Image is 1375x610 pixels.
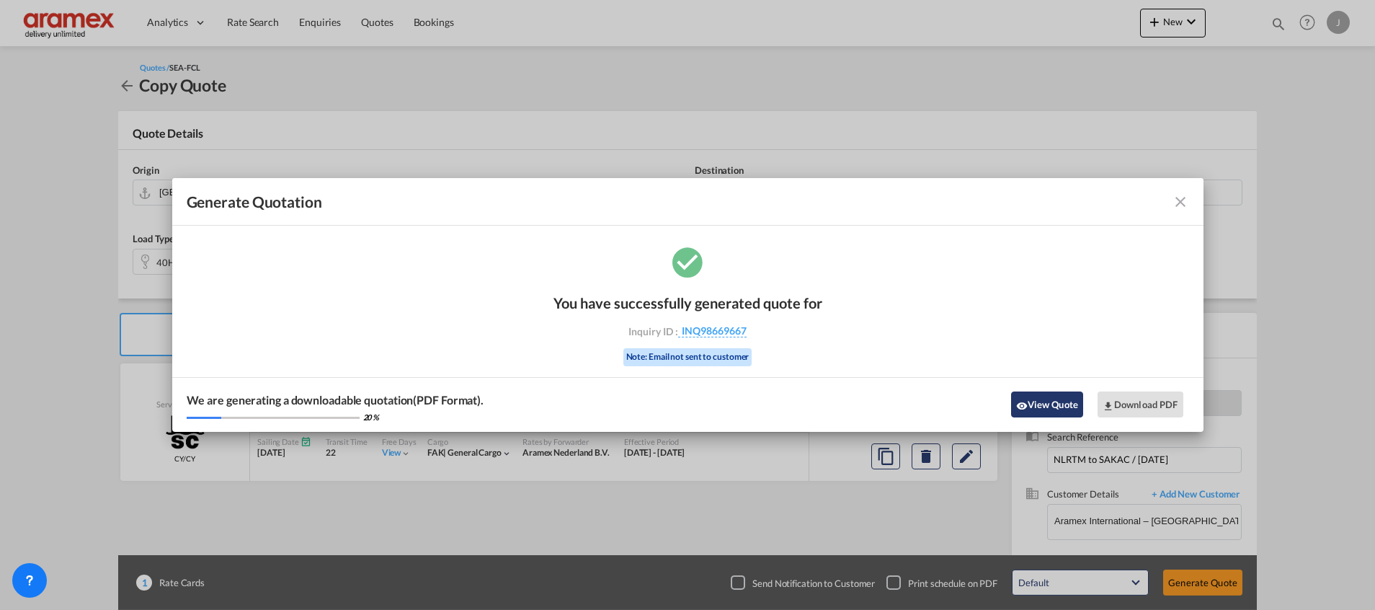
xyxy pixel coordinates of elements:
div: Inquiry ID : [604,324,771,337]
md-icon: icon-eye [1016,400,1028,412]
span: Generate Quotation [187,193,322,211]
div: Note: Email not sent to customer [623,348,752,366]
span: INQ98669667 [678,324,747,337]
md-icon: icon-download [1103,400,1114,412]
md-dialog: Generate Quotation You ... [172,178,1203,432]
button: icon-eyeView Quote [1011,392,1083,417]
div: You have successfully generated quote for [553,294,822,311]
md-icon: icon-checkbox-marked-circle [669,244,706,280]
button: Download PDF [1098,392,1183,417]
md-icon: icon-close fg-AAA8AD cursor m-0 [1172,193,1189,211]
div: 20 % [363,412,380,423]
div: We are generating a downloadable quotation(PDF Format). [187,392,484,408]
